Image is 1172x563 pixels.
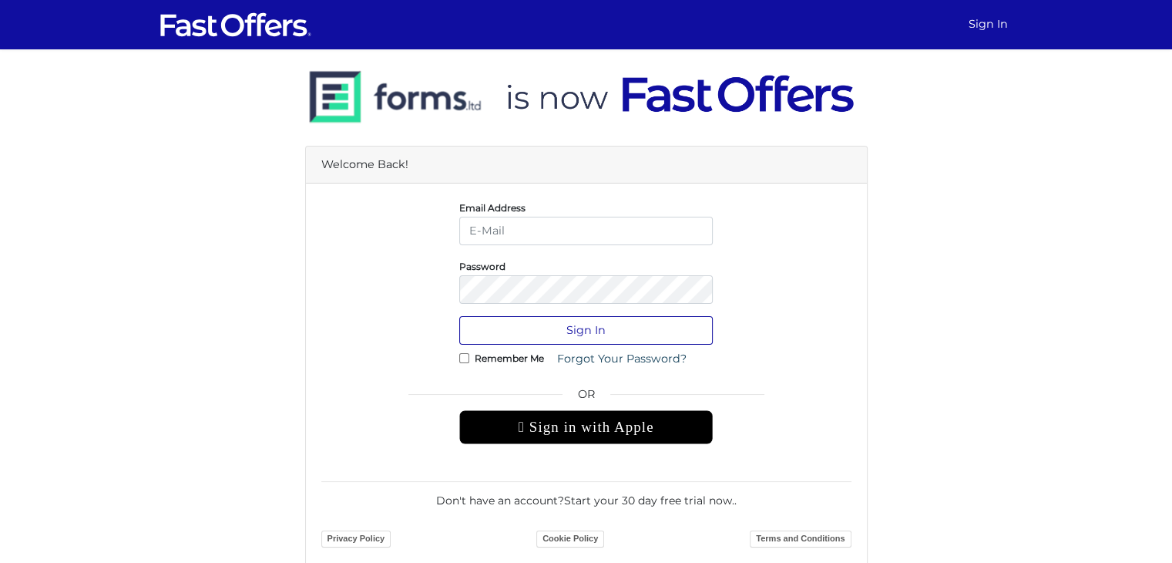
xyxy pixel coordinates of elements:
[459,265,505,268] label: Password
[547,345,697,373] a: Forgot Your Password?
[459,386,713,410] span: OR
[459,410,713,444] div: Sign in with Apple
[962,9,1014,39] a: Sign In
[321,481,851,509] div: Don't have an account? .
[459,217,713,245] input: E-Mail
[536,531,604,548] a: Cookie Policy
[750,531,851,548] a: Terms and Conditions
[564,494,734,507] a: Start your 30 day free trial now.
[475,356,544,360] label: Remember Me
[306,147,867,184] div: Welcome Back!
[459,206,526,210] label: Email Address
[459,316,713,345] button: Sign In
[321,531,391,548] a: Privacy Policy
